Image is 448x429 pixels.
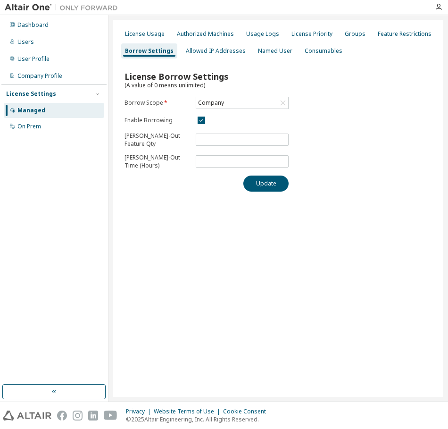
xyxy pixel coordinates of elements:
div: On Prem [17,123,41,130]
div: Company [197,98,225,108]
span: License Borrow Settings [124,71,228,82]
div: Consumables [305,47,342,55]
img: facebook.svg [57,411,67,421]
img: linkedin.svg [88,411,98,421]
div: Company [196,97,288,109]
div: Allowed IP Addresses [186,47,246,55]
label: Borrow Scope [124,99,190,107]
div: User Profile [17,55,50,63]
div: Users [17,38,34,46]
label: Enable Borrowing [124,117,190,124]
img: altair_logo.svg [3,411,51,421]
div: Cookie Consent [223,408,272,415]
div: Borrow Settings [125,47,174,55]
div: Company Profile [17,72,62,80]
div: Authorized Machines [177,30,234,38]
div: Managed [17,107,45,114]
div: Privacy [126,408,154,415]
span: (A value of 0 means unlimited) [124,81,205,89]
p: [PERSON_NAME]-Out Feature Qty [124,132,190,148]
div: Groups [345,30,365,38]
button: Update [243,176,289,192]
div: Feature Restrictions [378,30,431,38]
div: Website Terms of Use [154,408,223,415]
img: youtube.svg [104,411,117,421]
div: License Settings [6,90,56,98]
img: Altair One [5,3,123,12]
div: Named User [258,47,292,55]
div: Usage Logs [246,30,279,38]
div: License Priority [291,30,332,38]
p: [PERSON_NAME]-Out Time (Hours) [124,153,190,169]
div: Dashboard [17,21,49,29]
div: License Usage [125,30,165,38]
p: © 2025 Altair Engineering, Inc. All Rights Reserved. [126,415,272,423]
img: instagram.svg [73,411,83,421]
